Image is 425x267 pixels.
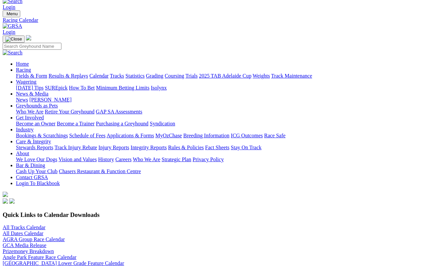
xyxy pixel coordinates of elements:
[3,192,8,197] img: logo-grsa-white.png
[185,73,198,79] a: Trials
[57,121,95,126] a: Become a Trainer
[3,10,20,17] button: Toggle navigation
[16,97,422,103] div: News & Media
[58,157,97,162] a: Vision and Values
[3,225,45,230] a: All Tracks Calendar
[199,73,251,79] a: 2025 TAB Adelaide Cup
[16,67,31,73] a: Racing
[16,174,48,180] a: Contact GRSA
[165,73,184,79] a: Coursing
[162,157,191,162] a: Strategic Plan
[155,133,182,138] a: MyOzChase
[16,103,58,108] a: Greyhounds as Pets
[16,121,422,127] div: Get Involved
[26,35,31,40] img: logo-grsa-white.png
[7,11,18,16] span: Menu
[3,4,15,10] a: Login
[183,133,229,138] a: Breeding Information
[146,73,163,79] a: Grading
[133,157,160,162] a: Who We Are
[193,157,224,162] a: Privacy Policy
[168,145,204,150] a: Rules & Policies
[3,23,22,29] img: GRSA
[231,133,263,138] a: ICG Outcomes
[16,151,29,156] a: About
[130,145,167,150] a: Integrity Reports
[16,180,60,186] a: Login To Blackbook
[16,91,48,97] a: News & Media
[16,145,422,151] div: Care & Integrity
[96,121,148,126] a: Purchasing a Greyhound
[3,242,46,248] a: GCA Media Release
[9,198,15,204] img: twitter.svg
[16,109,43,114] a: Who We Are
[98,157,114,162] a: History
[16,139,51,144] a: Care & Integrity
[16,168,422,174] div: Bar & Dining
[45,85,67,91] a: SUREpick
[3,236,65,242] a: AGRA Group Race Calendar
[16,127,34,132] a: Industry
[205,145,229,150] a: Fact Sheets
[16,115,44,120] a: Get Involved
[16,145,53,150] a: Stewards Reports
[271,73,312,79] a: Track Maintenance
[16,133,422,139] div: Industry
[107,133,154,138] a: Applications & Forms
[253,73,270,79] a: Weights
[16,133,68,138] a: Bookings & Scratchings
[16,157,57,162] a: We Love Our Dogs
[3,198,8,204] img: facebook.svg
[3,29,15,35] a: Login
[110,73,124,79] a: Tracks
[16,163,45,168] a: Bar & Dining
[231,145,261,150] a: Stay On Track
[3,35,25,43] button: Toggle navigation
[126,73,145,79] a: Statistics
[45,109,95,114] a: Retire Your Greyhound
[69,133,105,138] a: Schedule of Fees
[96,85,149,91] a: Minimum Betting Limits
[16,73,47,79] a: Fields & Form
[3,254,76,260] a: Angle Park Feature Race Calendar
[3,231,43,236] a: All Dates Calendar
[69,85,95,91] a: How To Bet
[150,121,175,126] a: Syndication
[16,85,422,91] div: Wagering
[16,109,422,115] div: Greyhounds as Pets
[16,73,422,79] div: Racing
[115,157,131,162] a: Careers
[16,97,28,102] a: News
[16,157,422,163] div: About
[54,145,97,150] a: Track Injury Rebate
[3,17,422,23] a: Racing Calendar
[96,109,142,114] a: GAP SA Assessments
[16,168,57,174] a: Cash Up Your Club
[3,260,124,266] a: [GEOGRAPHIC_DATA] Lower Grade Feature Calendar
[16,79,37,85] a: Wagering
[3,50,23,56] img: Search
[16,61,29,67] a: Home
[3,248,54,254] a: Prizemoney Breakdown
[264,133,285,138] a: Race Safe
[3,43,61,50] input: Search
[89,73,109,79] a: Calendar
[48,73,88,79] a: Results & Replays
[98,145,129,150] a: Injury Reports
[151,85,167,91] a: Isolynx
[3,211,422,219] h3: Quick Links to Calendar Downloads
[29,97,71,102] a: [PERSON_NAME]
[16,85,43,91] a: [DATE] Tips
[16,121,55,126] a: Become an Owner
[5,36,22,42] img: Close
[59,168,141,174] a: Chasers Restaurant & Function Centre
